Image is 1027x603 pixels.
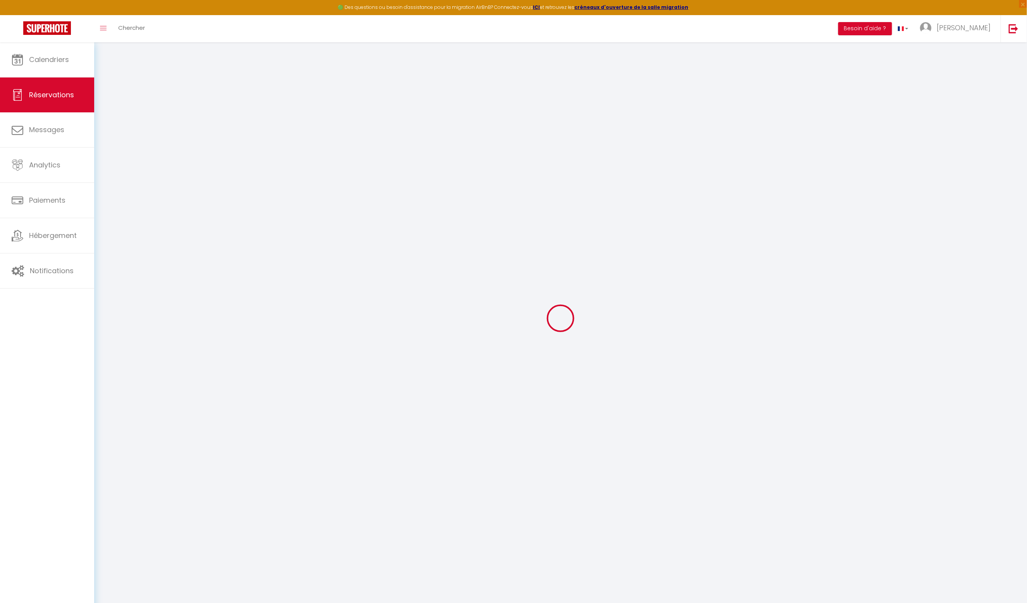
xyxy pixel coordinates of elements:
[29,160,60,170] span: Analytics
[29,231,77,240] span: Hébergement
[30,266,74,276] span: Notifications
[118,24,145,32] span: Chercher
[533,4,540,10] a: ICI
[920,22,932,34] img: ...
[914,15,1001,42] a: ... [PERSON_NAME]
[937,23,991,33] span: [PERSON_NAME]
[1009,24,1018,33] img: logout
[29,125,64,134] span: Messages
[838,22,892,35] button: Besoin d'aide ?
[6,3,29,26] button: Ouvrir le widget de chat LiveChat
[29,90,74,100] span: Réservations
[23,21,71,35] img: Super Booking
[112,15,151,42] a: Chercher
[575,4,689,10] a: créneaux d'ouverture de la salle migration
[29,195,65,205] span: Paiements
[29,55,69,64] span: Calendriers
